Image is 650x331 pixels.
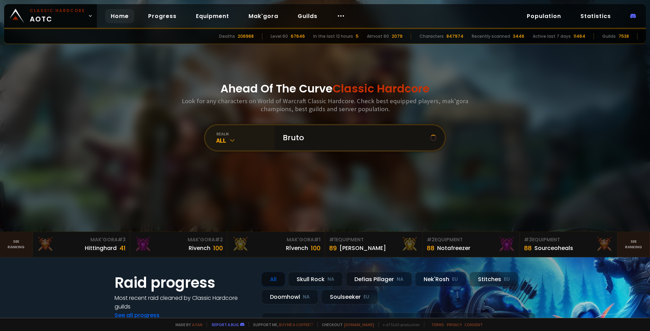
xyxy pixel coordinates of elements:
[115,294,253,311] h4: Most recent raid cleaned by Classic Hardcore guilds
[134,236,223,243] div: Mak'Gora
[427,236,435,243] span: # 2
[504,276,510,283] small: EU
[340,244,386,252] div: [PERSON_NAME]
[524,236,532,243] span: # 3
[30,8,85,14] small: Classic Hardcore
[329,243,337,253] div: 89
[469,272,518,287] div: Stitches
[279,125,430,150] input: Search a character...
[115,272,253,294] h1: Raid progress
[415,272,467,287] div: Nek'Rosh
[271,33,288,39] div: Level 60
[261,289,318,304] div: Doomhowl
[317,322,374,327] span: Checkout
[303,294,310,301] small: NA
[521,9,567,23] a: Population
[216,131,274,136] div: realm
[238,33,254,39] div: 206968
[533,33,571,39] div: Active last 7 days
[378,322,420,327] span: v. d752d5 - production
[437,244,470,252] div: Notafreezer
[321,289,378,304] div: Soulseeker
[574,33,585,39] div: 11464
[363,294,369,301] small: EU
[423,232,520,257] a: #2Equipment88Notafreezer
[115,311,160,319] a: See all progress
[472,33,510,39] div: Recently scanned
[37,236,126,243] div: Mak'Gora
[427,236,516,243] div: Equipment
[356,33,359,39] div: 5
[619,33,629,39] div: 7538
[311,243,321,253] div: 100
[192,322,202,327] a: a fan
[261,313,535,331] a: [DATE]zgpetri on godDefias Pillager8 /90
[446,33,463,39] div: 847974
[392,33,403,39] div: 2079
[249,322,313,327] span: Support me,
[215,236,223,243] span: # 2
[130,232,228,257] a: Mak'Gora#2Rivench100
[212,322,239,327] a: Report a bug
[143,9,182,23] a: Progress
[617,232,650,257] a: Seeranking
[291,33,305,39] div: 67646
[367,33,389,39] div: Almost 60
[397,276,404,283] small: NA
[464,322,483,327] a: Consent
[232,236,321,243] div: Mak'Gora
[119,243,126,253] div: 41
[227,232,325,257] a: Mak'Gora#1Rîvench100
[4,4,97,28] a: Classic HardcoreAOTC
[33,232,130,257] a: Mak'Gora#3Hittinghard41
[333,81,430,96] span: Classic Hardcore
[171,322,202,327] span: Made by
[213,243,223,253] div: 100
[534,244,573,252] div: Sourceoheals
[288,272,343,287] div: Skull Rock
[524,236,613,243] div: Equipment
[292,9,323,23] a: Guilds
[327,276,334,283] small: NA
[575,9,616,23] a: Statistics
[118,236,126,243] span: # 3
[427,243,434,253] div: 88
[431,322,444,327] a: Terms
[325,232,423,257] a: #1Equipment89[PERSON_NAME]
[220,80,430,97] h1: Ahead Of The Curve
[286,244,308,252] div: Rîvench
[329,236,336,243] span: # 1
[179,97,471,113] h3: Look for any characters on World of Warcraft Classic Hardcore. Check best equipped players, mak'g...
[313,33,353,39] div: In the last 12 hours
[602,33,616,39] div: Guilds
[219,33,235,39] div: Deaths
[279,322,313,327] a: Buy me a coffee
[520,232,617,257] a: #3Equipment88Sourceoheals
[346,272,412,287] div: Defias Pillager
[261,272,285,287] div: All
[314,236,321,243] span: # 1
[344,322,374,327] a: [DOMAIN_NAME]
[190,9,235,23] a: Equipment
[419,33,444,39] div: Characters
[329,236,418,243] div: Equipment
[524,243,532,253] div: 88
[452,276,458,283] small: EU
[513,33,524,39] div: 3446
[105,9,134,23] a: Home
[85,244,117,252] div: Hittinghard
[447,322,462,327] a: Privacy
[30,8,85,24] span: AOTC
[243,9,284,23] a: Mak'gora
[216,136,274,144] div: All
[189,244,210,252] div: Rivench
